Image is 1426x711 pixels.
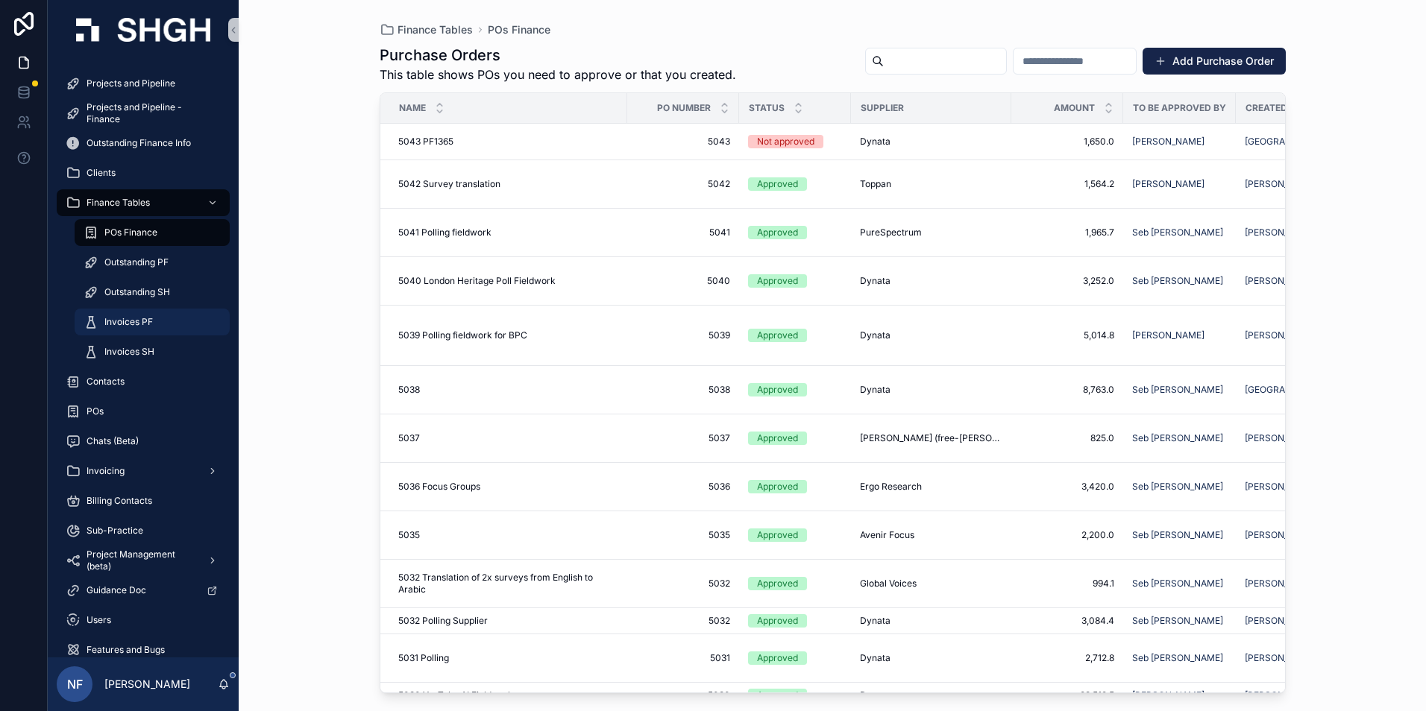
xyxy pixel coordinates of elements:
[636,227,730,238] span: 5041
[1020,329,1114,341] a: 5,014.8
[57,487,230,514] a: Billing Contacts
[87,376,125,388] span: Contacts
[860,652,1002,664] a: Dynata
[87,167,116,179] span: Clients
[757,614,798,628] div: Approved
[1132,578,1227,590] a: Seb [PERSON_NAME]
[748,329,842,342] a: Approved
[748,480,842,493] a: Approved
[87,584,146,596] span: Guidance Doc
[1132,227,1223,238] span: Seb [PERSON_NAME]
[1245,329,1317,341] span: [PERSON_NAME]
[399,102,426,114] span: Name
[1245,136,1337,148] span: [GEOGRAPHIC_DATA]
[380,45,736,66] h1: Purchase Orders
[1245,136,1339,148] a: [GEOGRAPHIC_DATA]
[87,549,195,572] span: Project Management (beta)
[87,197,150,209] span: Finance Tables
[636,136,730,148] a: 5043
[1133,102,1226,114] span: To be Approved By
[1132,227,1227,238] a: Seb [PERSON_NAME]
[1132,481,1223,493] a: Seb [PERSON_NAME]
[398,689,513,701] span: 5030 YouTube AI Fieldwork
[1020,481,1114,493] span: 3,420.0
[398,615,618,627] a: 5032 Polling Supplier
[749,102,785,114] span: Status
[398,529,618,541] a: 5035
[748,577,842,590] a: Approved
[1245,481,1317,493] a: [PERSON_NAME]
[860,432,1002,444] a: [PERSON_NAME] (free-[PERSON_NAME] moderator)
[636,329,730,341] a: 5039
[1245,384,1337,396] span: [GEOGRAPHIC_DATA]
[757,689,798,702] div: Approved
[57,70,230,97] a: Projects and Pipeline
[398,275,618,287] a: 5040 London Heritage Poll Fieldwork
[488,22,550,37] span: POs Finance
[860,227,922,238] span: PureSpectrum
[1245,178,1317,190] span: [PERSON_NAME]
[398,178,618,190] a: 5042 Survey translation
[748,135,842,148] a: Not approved
[87,78,175,89] span: Projects and Pipeline
[1020,227,1114,238] span: 1,965.7
[87,405,104,417] span: POs
[1246,102,1302,114] span: Created By
[636,529,730,541] span: 5035
[1245,275,1339,287] a: [PERSON_NAME]
[748,383,842,396] a: Approved
[1132,529,1223,541] a: Seb [PERSON_NAME]
[860,384,1002,396] a: Dynata
[1132,529,1227,541] a: Seb [PERSON_NAME]
[1132,329,1227,341] a: [PERSON_NAME]
[748,226,842,239] a: Approved
[860,578,917,590] span: Global Voices
[1020,432,1114,444] span: 825.0
[1132,178,1227,190] a: [PERSON_NAME]
[104,316,153,328] span: Invoices PF
[1020,275,1114,287] a: 3,252.0
[1020,529,1114,541] span: 2,200.0
[636,652,730,664] a: 5031
[1245,689,1317,701] a: [PERSON_NAME]
[380,66,736,83] span: This table shows POs you need to approve or that you created.
[1020,384,1114,396] span: 8,763.0
[636,481,730,493] a: 5036
[57,368,230,395] a: Contacts
[636,689,730,701] a: 5030
[57,517,230,544] a: Sub-Practice
[1054,102,1095,114] span: Amount
[1132,329,1204,341] span: [PERSON_NAME]
[1245,275,1317,287] a: [PERSON_NAME]
[87,614,111,626] span: Users
[1132,275,1223,287] a: Seb [PERSON_NAME]
[398,227,618,238] a: 5041 Polling fieldwork
[57,100,230,127] a: Projects and Pipeline - Finance
[1132,136,1227,148] a: [PERSON_NAME]
[1245,689,1339,701] a: [PERSON_NAME]
[1245,578,1317,590] span: [PERSON_NAME]
[75,219,230,246] a: POs Finance
[860,689,891,701] span: Dynata
[860,178,1002,190] a: Toppan
[1132,384,1223,396] span: Seb [PERSON_NAME]
[1245,227,1317,238] span: [PERSON_NAME]
[75,338,230,365] a: Invoices SH
[87,465,125,477] span: Invoicing
[1132,481,1227,493] a: Seb [PERSON_NAME]
[1020,178,1114,190] a: 1,564.2
[1245,384,1339,396] a: [GEOGRAPHIC_DATA]
[1020,652,1114,664] span: 2,712.8
[398,689,618,701] a: 5030 YouTube AI Fieldwork
[757,177,798,191] div: Approved
[398,615,488,627] span: 5032 Polling Supplier
[1020,578,1114,590] a: 994.1
[398,136,618,148] a: 5043 PF1365
[860,136,891,148] span: Dynata
[1132,652,1223,664] span: Seb [PERSON_NAME]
